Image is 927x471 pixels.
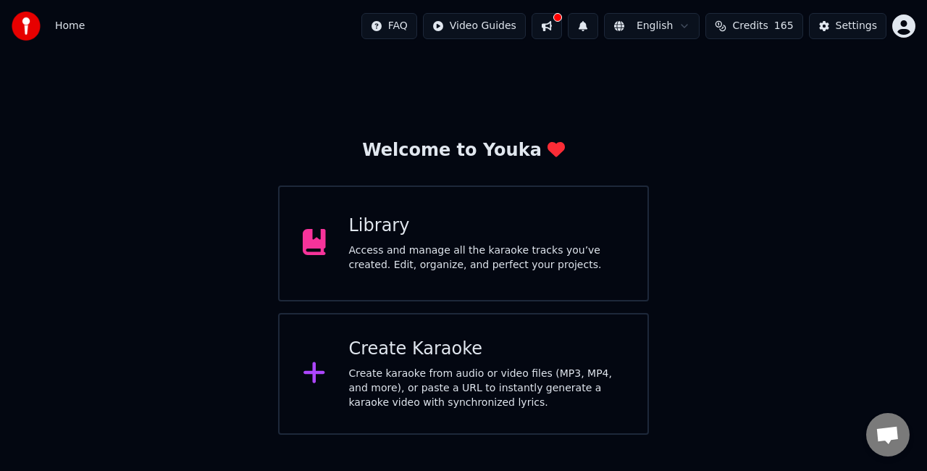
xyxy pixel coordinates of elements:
div: Create Karaoke [349,338,625,361]
span: Credits [732,19,768,33]
span: 165 [774,19,794,33]
div: Settings [836,19,877,33]
nav: breadcrumb [55,19,85,33]
div: Library [349,214,625,238]
div: Access and manage all the karaoke tracks you’ve created. Edit, organize, and perfect your projects. [349,243,625,272]
button: Credits165 [705,13,802,39]
button: Settings [809,13,886,39]
button: Video Guides [423,13,526,39]
span: Home [55,19,85,33]
a: Open chat [866,413,910,457]
div: Welcome to Youka [362,139,565,162]
div: Create karaoke from audio or video files (MP3, MP4, and more), or paste a URL to instantly genera... [349,367,625,410]
img: youka [12,12,41,41]
button: FAQ [361,13,417,39]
